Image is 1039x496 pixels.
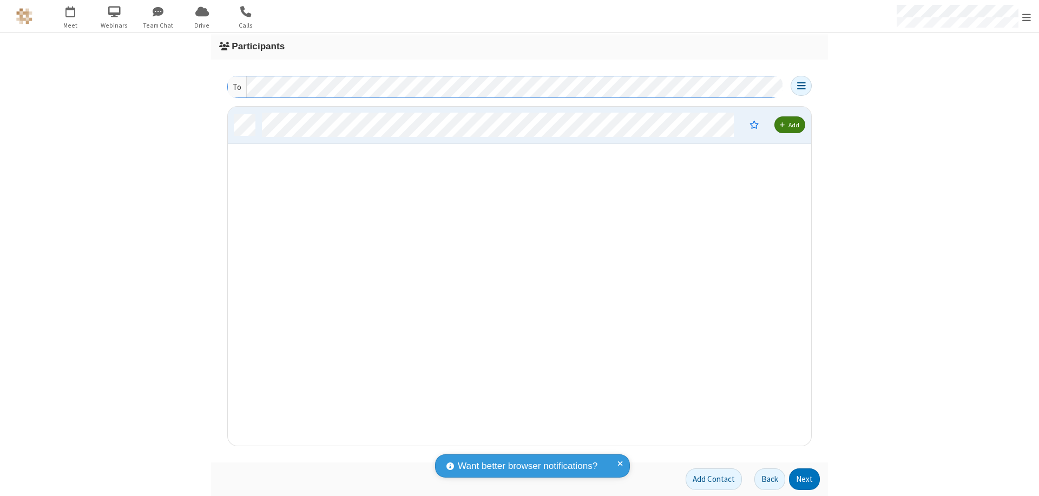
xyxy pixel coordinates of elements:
[94,21,135,30] span: Webinars
[789,468,820,490] button: Next
[774,116,805,133] button: Add
[742,115,766,134] button: Moderator
[791,76,812,96] button: Open menu
[16,8,32,24] img: QA Selenium DO NOT DELETE OR CHANGE
[693,474,735,484] span: Add Contact
[226,21,266,30] span: Calls
[754,468,785,490] button: Back
[686,468,742,490] button: Add Contact
[219,41,820,51] h3: Participants
[228,76,247,97] div: To
[228,107,812,447] div: grid
[182,21,222,30] span: Drive
[1012,468,1031,488] iframe: Chat
[458,459,597,473] span: Want better browser notifications?
[50,21,91,30] span: Meet
[138,21,179,30] span: Team Chat
[788,121,799,129] span: Add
